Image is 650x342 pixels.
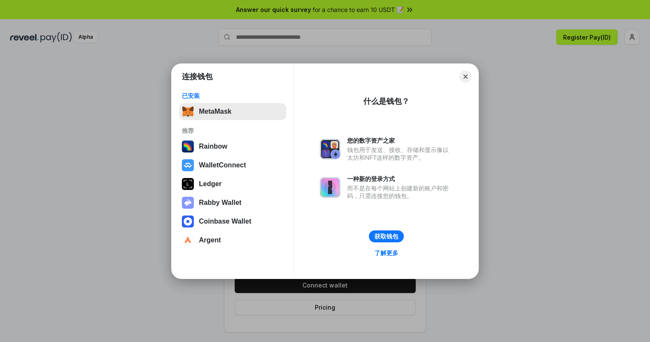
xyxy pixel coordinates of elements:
img: svg+xml,%3Csvg%20xmlns%3D%22http%3A%2F%2Fwww.w3.org%2F2000%2Fsvg%22%20fill%3D%22none%22%20viewBox... [320,139,340,159]
button: MetaMask [179,103,286,120]
button: Ledger [179,175,286,193]
div: 已安装 [182,92,284,100]
img: svg+xml,%3Csvg%20xmlns%3D%22http%3A%2F%2Fwww.w3.org%2F2000%2Fsvg%22%20fill%3D%22none%22%20viewBox... [320,177,340,198]
img: svg+xml,%3Csvg%20width%3D%2228%22%20height%3D%2228%22%20viewBox%3D%220%200%2028%2028%22%20fill%3D... [182,216,194,227]
button: Rainbow [179,138,286,155]
img: svg+xml,%3Csvg%20xmlns%3D%22http%3A%2F%2Fwww.w3.org%2F2000%2Fsvg%22%20width%3D%2228%22%20height%3... [182,178,194,190]
div: 而不是在每个网站上创建新的账户和密码，只需连接您的钱包。 [347,184,453,200]
div: Argent [199,236,221,244]
img: svg+xml,%3Csvg%20width%3D%2228%22%20height%3D%2228%22%20viewBox%3D%220%200%2028%2028%22%20fill%3D... [182,159,194,171]
div: 一种新的登录方式 [347,175,453,183]
div: Ledger [199,180,221,188]
button: Rabby Wallet [179,194,286,211]
button: WalletConnect [179,157,286,174]
div: 您的数字资产之家 [347,137,453,144]
img: svg+xml,%3Csvg%20xmlns%3D%22http%3A%2F%2Fwww.w3.org%2F2000%2Fsvg%22%20fill%3D%22none%22%20viewBox... [182,197,194,209]
h1: 连接钱包 [182,72,213,82]
div: 了解更多 [374,249,398,257]
div: WalletConnect [199,161,246,169]
div: Rainbow [199,143,227,150]
div: Rabby Wallet [199,199,242,207]
img: svg+xml,%3Csvg%20width%3D%22120%22%20height%3D%22120%22%20viewBox%3D%220%200%20120%20120%22%20fil... [182,141,194,152]
div: MetaMask [199,108,231,115]
button: Close [460,71,472,83]
div: 推荐 [182,127,284,135]
img: svg+xml,%3Csvg%20width%3D%2228%22%20height%3D%2228%22%20viewBox%3D%220%200%2028%2028%22%20fill%3D... [182,234,194,246]
img: svg+xml,%3Csvg%20fill%3D%22none%22%20height%3D%2233%22%20viewBox%3D%220%200%2035%2033%22%20width%... [182,106,194,118]
button: Argent [179,232,286,249]
a: 了解更多 [369,247,403,259]
button: Coinbase Wallet [179,213,286,230]
div: 什么是钱包？ [363,96,409,106]
div: 获取钱包 [374,233,398,240]
div: 钱包用于发送、接收、存储和显示像以太坊和NFT这样的数字资产。 [347,146,453,161]
button: 获取钱包 [369,230,404,242]
div: Coinbase Wallet [199,218,251,225]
